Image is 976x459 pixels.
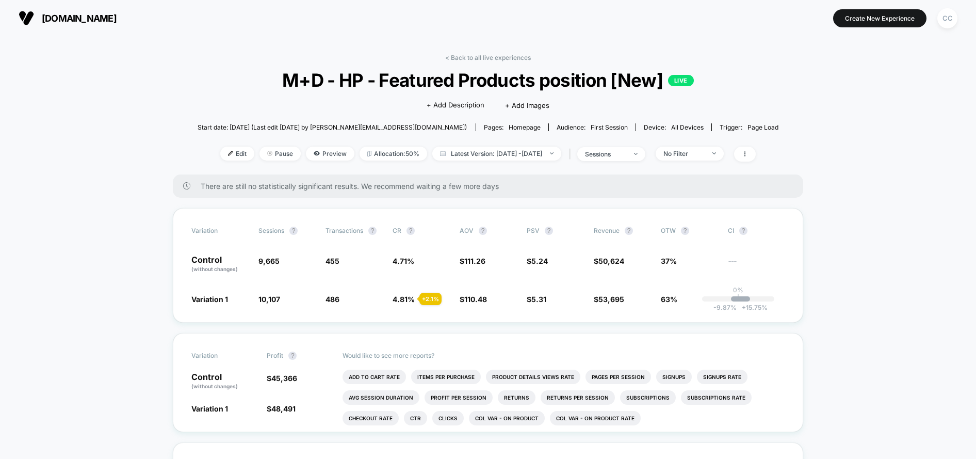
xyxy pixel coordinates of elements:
p: | [737,294,739,302]
button: ? [739,227,747,235]
span: 50,624 [598,257,624,265]
p: Would like to see more reports? [343,352,785,359]
span: There are still no statistically significant results. We recommend waiting a few more days [201,182,783,191]
span: Variation [191,227,248,235]
span: (without changes) [191,383,238,389]
span: Start date: [DATE] (Last edit [DATE] by [PERSON_NAME][EMAIL_ADDRESS][DOMAIN_NAME]) [198,123,467,131]
span: CR [393,227,401,234]
img: edit [228,151,233,156]
button: ? [479,227,487,235]
button: ? [545,227,553,235]
span: [DOMAIN_NAME] [42,13,117,24]
img: calendar [440,151,446,156]
span: 4.81 % [393,295,415,304]
img: Visually logo [19,10,34,26]
span: 63% [661,295,677,304]
li: Ctr [404,411,427,425]
span: Revenue [594,227,620,234]
span: homepage [509,123,541,131]
img: end [634,153,638,155]
span: Page Load [747,123,778,131]
li: Checkout Rate [343,411,399,425]
span: (without changes) [191,266,238,272]
button: ? [288,352,297,360]
span: 15.75 % [737,304,768,311]
span: + Add Description [427,100,484,110]
span: Latest Version: [DATE] - [DATE] [432,147,561,161]
span: Allocation: 50% [360,147,427,161]
span: Sessions [258,227,284,234]
p: LIVE [668,75,694,86]
span: $ [594,295,624,304]
p: 0% [733,286,743,294]
span: 4.71 % [393,257,414,265]
img: end [712,152,716,154]
button: ? [406,227,415,235]
button: [DOMAIN_NAME] [15,10,120,26]
li: Subscriptions [620,390,676,405]
span: + Add Images [505,101,549,109]
img: end [550,152,554,154]
span: 37% [661,257,677,265]
div: Audience: [557,123,628,131]
span: AOV [460,227,474,234]
button: ? [289,227,298,235]
span: $ [460,257,485,265]
span: -9.87 % [713,304,737,311]
li: Col Var - On Product [469,411,545,425]
li: Avg Session Duration [343,390,419,405]
span: 455 [326,257,339,265]
img: end [267,151,272,156]
span: + [742,304,746,311]
span: Variation [191,352,248,360]
span: 53,695 [598,295,624,304]
span: 5.24 [531,257,548,265]
span: Transactions [326,227,363,234]
span: 110.48 [464,295,487,304]
span: all devices [671,123,704,131]
p: Control [191,373,256,390]
span: Variation 1 [191,404,228,413]
span: CI [728,227,785,235]
li: Add To Cart Rate [343,370,406,384]
span: OTW [661,227,718,235]
li: Profit Per Session [425,390,493,405]
li: Items Per Purchase [411,370,481,384]
span: 9,665 [258,257,280,265]
div: No Filter [663,150,705,157]
div: sessions [585,150,626,158]
div: CC [937,8,957,28]
span: $ [460,295,487,304]
div: + 2.1 % [419,293,442,305]
li: Returns [498,390,535,405]
span: $ [527,257,548,265]
a: < Back to all live experiences [445,54,531,61]
li: Returns Per Session [541,390,615,405]
li: Product Details Views Rate [486,370,580,384]
span: Variation 1 [191,295,228,304]
span: 486 [326,295,339,304]
span: 10,107 [258,295,280,304]
button: ? [368,227,377,235]
span: --- [728,258,785,273]
img: rebalance [367,151,371,156]
div: Trigger: [720,123,778,131]
li: Pages Per Session [585,370,651,384]
span: First Session [591,123,628,131]
span: M+D - HP - Featured Products position [New] [226,69,750,91]
li: Col Var - On Product Rate [550,411,641,425]
button: Create New Experience [833,9,926,27]
li: Signups Rate [697,370,747,384]
span: $ [267,404,296,413]
span: | [566,147,577,162]
span: 111.26 [464,257,485,265]
span: $ [267,374,297,383]
button: CC [934,8,961,29]
li: Signups [656,370,692,384]
button: ? [625,227,633,235]
li: Subscriptions Rate [681,390,752,405]
button: ? [681,227,689,235]
li: Clicks [432,411,464,425]
div: Pages: [484,123,541,131]
span: Pause [259,147,301,161]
